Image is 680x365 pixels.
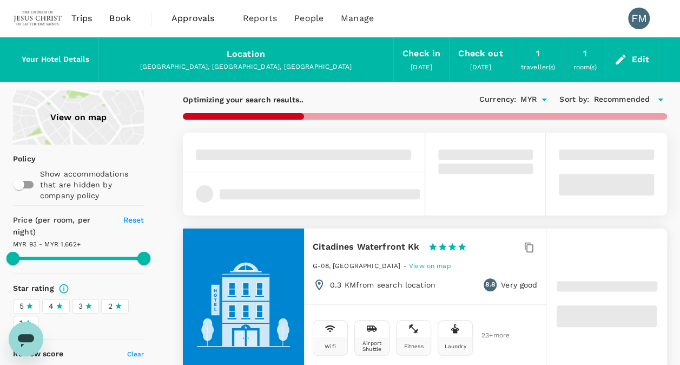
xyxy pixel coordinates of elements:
span: MYR 93 - MYR 1,662+ [13,240,81,248]
div: Wifi [325,343,336,349]
div: FM [628,8,650,29]
span: Reset [123,216,144,224]
a: View on map [409,261,451,270]
span: G-08, [GEOGRAPHIC_DATA] [313,262,400,270]
span: 8.8 [485,279,494,290]
span: 2 [108,301,112,312]
h6: Currency : [479,94,516,106]
span: Clear [127,350,144,358]
div: Edit [631,52,649,67]
div: 1 [536,46,540,61]
div: Laundry [444,343,466,349]
span: traveller(s) [521,63,556,71]
button: Open [537,92,552,107]
h6: Price (per room, per night) [13,214,111,238]
div: Location [227,47,265,62]
div: Airport Shuttle [357,340,387,352]
iframe: Button to launch messaging window [9,322,43,356]
span: Trips [71,12,93,25]
span: 3 [78,301,83,312]
h6: Review score [13,348,63,360]
p: Optimizing your search results.. [183,94,303,105]
span: Approvals [171,12,226,25]
p: Show accommodations that are hidden by company policy [40,168,144,201]
span: View on map [409,262,451,270]
a: View on map [13,90,144,145]
p: Very good [501,279,537,290]
p: 0.3 KM from search location [330,279,435,290]
span: 5 [19,301,24,312]
img: The Malaysian Church of Jesus Christ of Latter-day Saints [13,6,63,30]
span: [DATE] [470,63,491,71]
span: room(s) [573,63,596,71]
span: [DATE] [411,63,432,71]
span: 4 [49,301,54,312]
span: 23 + more [481,332,498,339]
span: 1 [19,317,22,329]
div: Check in [402,46,440,61]
div: Fitness [404,343,423,349]
p: Policy [13,153,20,164]
span: Book [109,12,131,25]
h6: Star rating [13,283,54,295]
span: Manage [341,12,374,25]
span: Reports [243,12,277,25]
span: People [294,12,324,25]
span: - [404,262,409,270]
h6: Your Hotel Details [22,54,89,66]
h6: Citadines Waterfront Kk [313,239,419,255]
h6: Sort by : [559,94,589,106]
svg: Star ratings are awarded to properties to represent the quality of services, facilities, and amen... [58,283,69,294]
div: [GEOGRAPHIC_DATA], [GEOGRAPHIC_DATA], [GEOGRAPHIC_DATA] [107,62,385,73]
span: Recommended [593,94,650,106]
div: Check out [458,46,503,61]
div: 1 [583,46,586,61]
